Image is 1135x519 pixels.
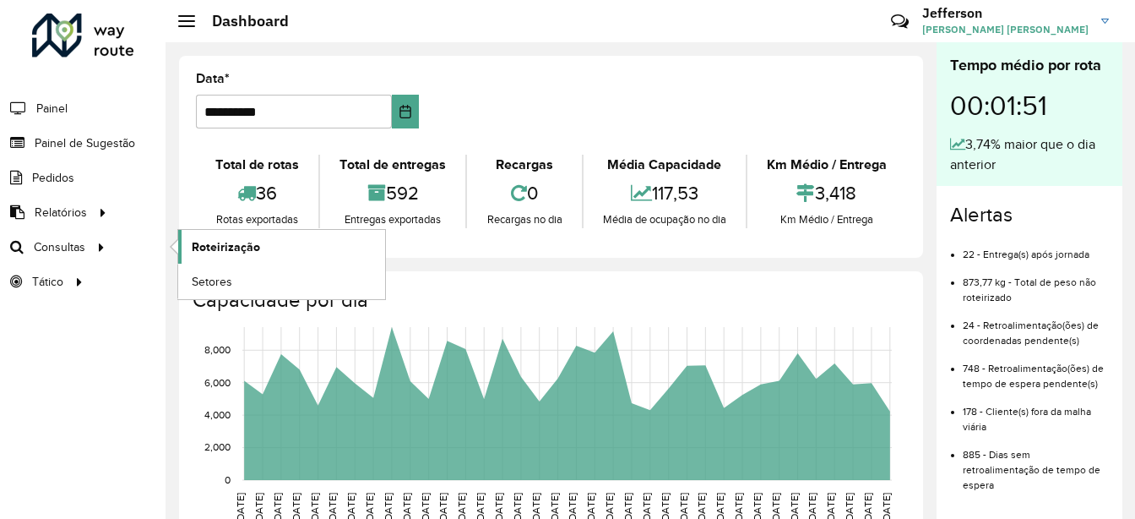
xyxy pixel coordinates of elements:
[752,211,902,228] div: Km Médio / Entrega
[922,22,1089,37] span: [PERSON_NAME] [PERSON_NAME]
[204,344,231,355] text: 8,000
[950,134,1109,175] div: 3,74% maior que o dia anterior
[963,348,1109,391] li: 748 - Retroalimentação(ões) de tempo de espera pendente(s)
[324,175,461,211] div: 592
[471,211,577,228] div: Recargas no dia
[963,434,1109,493] li: 885 - Dias sem retroalimentação de tempo de espera
[225,474,231,485] text: 0
[195,12,289,30] h2: Dashboard
[204,377,231,388] text: 6,000
[200,211,314,228] div: Rotas exportadas
[200,155,314,175] div: Total de rotas
[32,169,74,187] span: Pedidos
[32,273,63,291] span: Tático
[34,238,85,256] span: Consultas
[193,288,906,313] h4: Capacidade por dia
[950,54,1109,77] div: Tempo médio por rota
[35,204,87,221] span: Relatórios
[36,100,68,117] span: Painel
[324,155,461,175] div: Total de entregas
[963,262,1109,305] li: 873,77 kg - Total de peso não roteirizado
[588,211,741,228] div: Média de ocupação no dia
[963,391,1109,434] li: 178 - Cliente(s) fora da malha viária
[963,305,1109,348] li: 24 - Retroalimentação(ões) de coordenadas pendente(s)
[204,442,231,453] text: 2,000
[471,175,577,211] div: 0
[35,134,135,152] span: Painel de Sugestão
[471,155,577,175] div: Recargas
[588,155,741,175] div: Média Capacidade
[192,238,260,256] span: Roteirização
[588,175,741,211] div: 117,53
[963,234,1109,262] li: 22 - Entrega(s) após jornada
[204,409,231,420] text: 4,000
[752,175,902,211] div: 3,418
[178,230,385,264] a: Roteirização
[922,5,1089,21] h3: Jefferson
[752,155,902,175] div: Km Médio / Entrega
[882,3,918,40] a: Contato Rápido
[196,68,230,89] label: Data
[192,273,232,291] span: Setores
[950,203,1109,227] h4: Alertas
[392,95,420,128] button: Choose Date
[950,77,1109,134] div: 00:01:51
[324,211,461,228] div: Entregas exportadas
[178,265,385,298] a: Setores
[200,175,314,211] div: 36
